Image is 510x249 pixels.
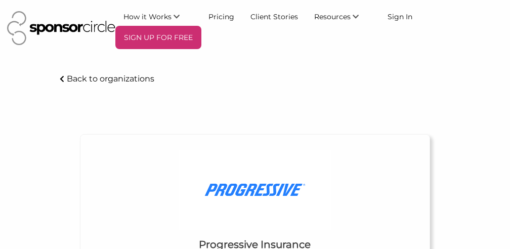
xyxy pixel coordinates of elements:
[67,74,154,84] p: Back to organizations
[306,7,379,25] li: Resources
[119,30,197,45] p: SIGN UP FOR FREE
[179,150,331,230] img: Progressive Insurance Logo
[200,7,242,25] a: Pricing
[242,7,306,25] a: Client Stories
[314,12,351,21] span: Resources
[123,12,172,21] span: How it Works
[7,11,115,45] img: Sponsor Circle Logo
[379,7,420,25] a: Sign In
[115,7,200,25] li: How it Works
